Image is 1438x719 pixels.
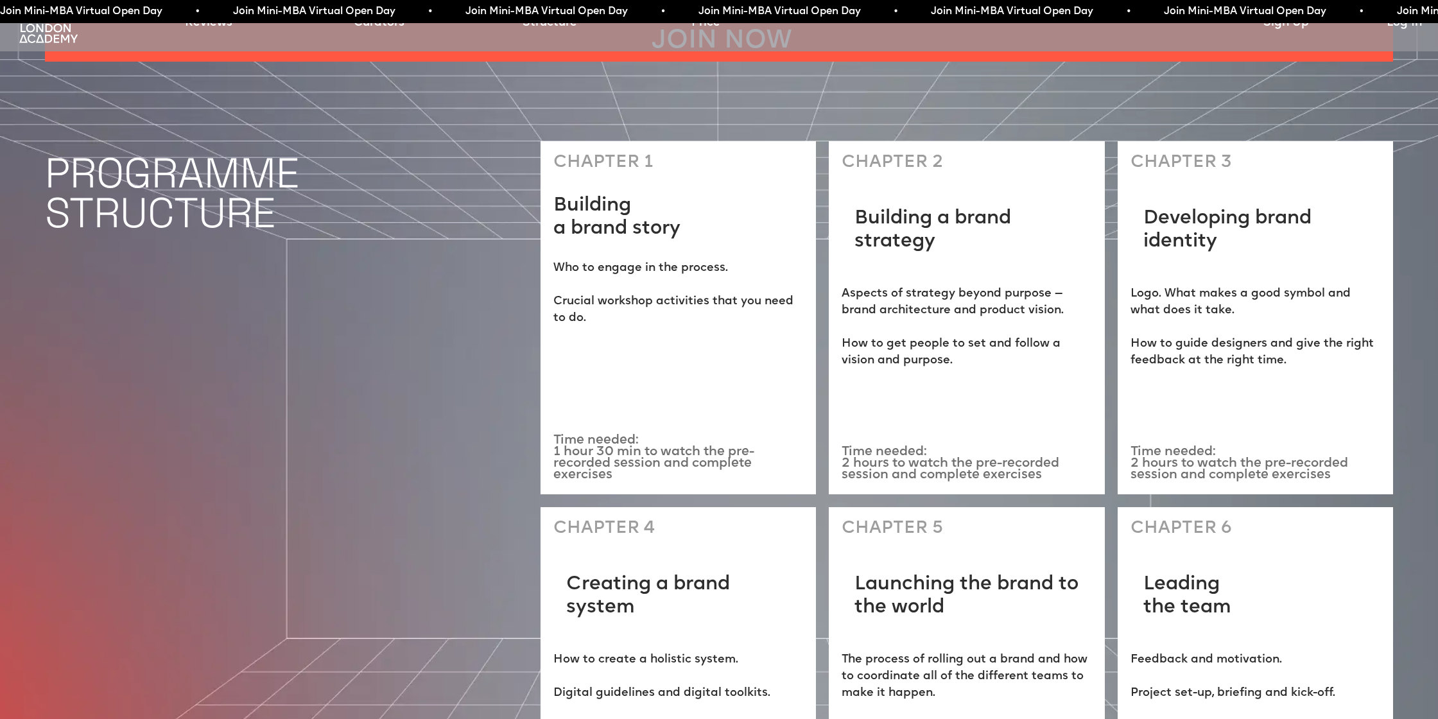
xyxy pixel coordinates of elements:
[1130,286,1380,369] p: Logo. What makes a good symbol and what does it take. How to guide designers and give the right f...
[1360,3,1364,21] span: •
[1127,3,1130,21] span: •
[1130,560,1244,632] h1: Leading the team
[553,560,803,632] h1: Creating a brand system
[661,3,665,21] span: •
[1263,14,1309,32] a: Sign Up
[842,286,1091,369] p: Aspects of strategy beyond purpose — brand architecture and product vision. ‍ How to get people t...
[691,14,720,32] a: Price
[1130,447,1380,481] p: Time needed: 2 hours to watch the pre-recorded session and complete exercises
[1130,195,1380,266] h1: Developing brand identity
[894,3,898,21] span: •
[842,195,1091,266] h1: Building a brand strategy
[842,447,1091,481] p: Time needed: 2 hours to watch the pre-recorded session and complete exercises
[185,14,232,32] a: Reviews
[553,520,655,538] p: CHAPTER 4
[45,141,528,246] h1: PROGRAMME STRUCTURE
[553,435,803,481] p: Time needed: 1 hour 30 min to watch the pre-recorded session and complete exercises
[196,3,200,21] span: •
[553,260,803,327] p: Who to engage in the process. ‍ Crucial workshop activities that you need to do.
[553,652,770,702] p: How to create a holistic system. Digital guidelines and digital toolkits.
[842,520,943,538] p: CHAPTER 5
[1387,14,1422,32] a: Log In
[842,154,943,172] p: CHAPTER 2
[842,560,1091,632] h1: Launching the brand to the world
[1130,520,1232,538] p: CHAPTER 6
[429,3,433,21] span: •
[553,195,680,241] h2: Building a brand story
[553,154,654,172] p: CHAPTER 1
[523,14,577,32] a: Structure
[1130,154,1232,172] p: CHAPTER 3
[354,14,404,32] a: Curators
